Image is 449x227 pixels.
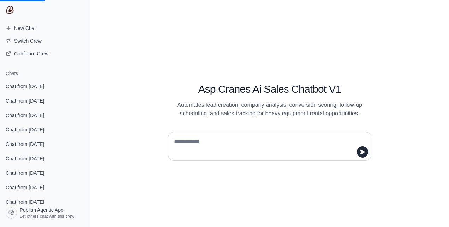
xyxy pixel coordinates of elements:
[3,48,87,59] a: Configure Crew
[6,112,44,119] span: Chat from [DATE]
[6,141,44,148] span: Chat from [DATE]
[3,123,87,136] a: Chat from [DATE]
[414,193,449,227] iframe: Chat Widget
[3,137,87,151] a: Chat from [DATE]
[3,80,87,93] a: Chat from [DATE]
[6,170,44,177] span: Chat from [DATE]
[6,184,44,191] span: Chat from [DATE]
[6,97,44,104] span: Chat from [DATE]
[6,126,44,133] span: Chat from [DATE]
[3,204,87,221] a: Publish Agentic App Let others chat with this crew
[3,152,87,165] a: Chat from [DATE]
[14,50,48,57] span: Configure Crew
[14,25,36,32] span: New Chat
[6,6,14,14] img: CrewAI Logo
[3,94,87,107] a: Chat from [DATE]
[6,198,44,205] span: Chat from [DATE]
[6,155,44,162] span: Chat from [DATE]
[3,109,87,122] a: Chat from [DATE]
[3,195,87,208] a: Chat from [DATE]
[3,35,87,47] button: Switch Crew
[3,23,87,34] a: New Chat
[14,37,42,44] span: Switch Crew
[20,214,74,219] span: Let others chat with this crew
[6,83,44,90] span: Chat from [DATE]
[3,181,87,194] a: Chat from [DATE]
[168,83,371,96] h1: Asp Cranes Ai Sales Chatbot V1
[20,207,64,214] span: Publish Agentic App
[3,166,87,179] a: Chat from [DATE]
[168,101,371,118] p: Automates lead creation, company analysis, conversion scoring, follow-up scheduling, and sales tr...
